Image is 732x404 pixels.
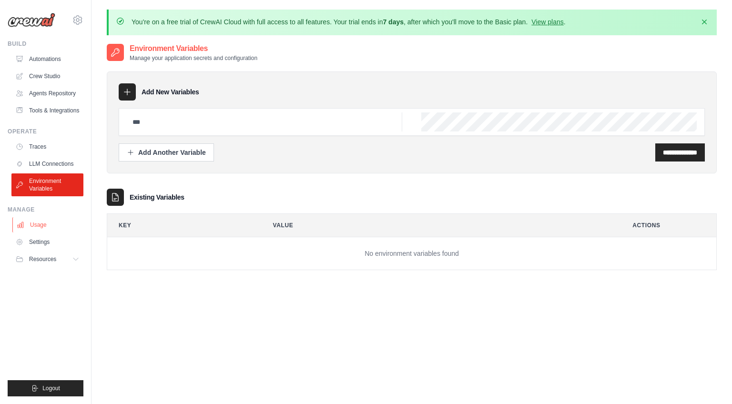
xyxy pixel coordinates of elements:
a: Agents Repository [11,86,83,101]
span: Resources [29,255,56,263]
div: Add Another Variable [127,148,206,157]
span: Logout [42,384,60,392]
a: Settings [11,234,83,250]
a: View plans [531,18,563,26]
a: Traces [11,139,83,154]
a: Automations [11,51,83,67]
strong: 7 days [383,18,404,26]
a: Environment Variables [11,173,83,196]
th: Actions [621,214,716,237]
button: Add Another Variable [119,143,214,162]
td: No environment variables found [107,237,716,270]
p: You're on a free trial of CrewAI Cloud with full access to all features. Your trial ends in , aft... [132,17,566,27]
a: Usage [12,217,84,232]
th: Key [107,214,254,237]
div: Build [8,40,83,48]
button: Resources [11,252,83,267]
th: Value [262,214,614,237]
h3: Existing Variables [130,192,184,202]
div: Manage [8,206,83,213]
div: Operate [8,128,83,135]
h3: Add New Variables [142,87,199,97]
a: Tools & Integrations [11,103,83,118]
p: Manage your application secrets and configuration [130,54,257,62]
button: Logout [8,380,83,396]
img: Logo [8,13,55,27]
h2: Environment Variables [130,43,257,54]
a: Crew Studio [11,69,83,84]
a: LLM Connections [11,156,83,172]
